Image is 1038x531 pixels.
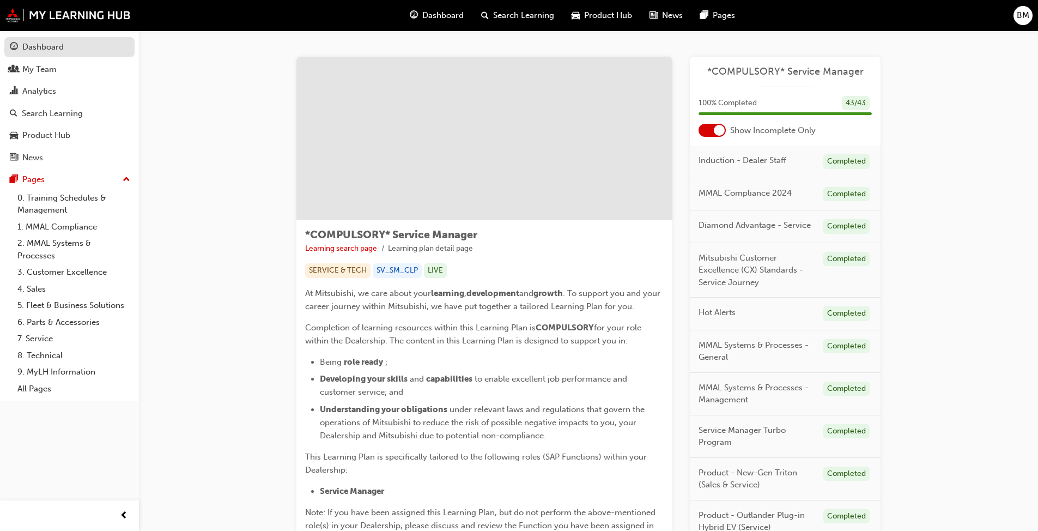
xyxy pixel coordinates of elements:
[699,306,736,319] span: Hot Alerts
[305,228,477,241] span: *COMPULSORY* Service Manager
[1017,9,1029,22] span: BM
[22,129,70,142] div: Product Hub
[10,87,18,96] span: chart-icon
[823,306,870,321] div: Completed
[823,424,870,439] div: Completed
[823,154,870,169] div: Completed
[662,9,683,22] span: News
[472,4,563,27] a: search-iconSearch Learning
[388,243,473,255] li: Learning plan detail page
[305,323,536,333] span: Completion of learning resources within this Learning Plan is
[842,96,870,111] div: 43 / 43
[10,43,18,52] span: guage-icon
[699,97,757,110] span: 100 % Completed
[4,170,135,190] button: Pages
[22,63,57,76] div: My Team
[373,263,422,278] div: SV_SM_CLP
[320,374,408,384] span: Developing your skills
[13,281,135,298] a: 4. Sales
[13,330,135,347] a: 7. Service
[344,357,383,367] span: role ready
[320,486,384,496] span: Service Manager
[10,65,18,75] span: people-icon
[699,154,786,167] span: Induction - Dealer Staff
[699,252,815,289] span: Mitsubishi Customer Excellence (CX) Standards - Service Journey
[700,9,708,22] span: pages-icon
[4,37,135,57] a: Dashboard
[320,357,342,367] span: Being
[823,382,870,396] div: Completed
[536,323,594,333] span: COMPULSORY
[823,339,870,354] div: Completed
[13,264,135,281] a: 3. Customer Excellence
[13,235,135,264] a: 2. MMAL Systems & Processes
[13,314,135,331] a: 6. Parts & Accessories
[22,107,83,120] div: Search Learning
[320,374,629,397] span: to enable excellent job performance and customer service; and
[823,219,870,234] div: Completed
[466,288,519,298] span: development
[4,35,135,170] button: DashboardMy TeamAnalyticsSearch LearningProduct HubNews
[519,288,533,298] span: and
[401,4,472,27] a: guage-iconDashboard
[22,152,43,164] div: News
[4,148,135,168] a: News
[320,405,447,414] span: Understanding your obligations
[699,382,815,406] span: MMAL Systems & Processes - Management
[385,357,387,367] span: ;
[410,374,424,384] span: and
[13,364,135,381] a: 9. MyLH Information
[699,187,792,200] span: MMAL Compliance 2024
[305,452,649,475] span: This Learning Plan is specifically tailored to the following roles (SAP Functions) within your De...
[10,109,17,119] span: search-icon
[422,9,464,22] span: Dashboard
[584,9,632,22] span: Product Hub
[533,288,563,298] span: growth
[699,339,815,364] span: MMAL Systems & Processes - General
[305,263,371,278] div: SERVICE & TECH
[823,467,870,481] div: Completed
[823,187,870,202] div: Completed
[13,347,135,364] a: 8. Technical
[699,467,815,491] span: Product - New-Gen Triton (Sales & Service)
[22,85,56,98] div: Analytics
[699,65,872,78] a: *COMPULSORY* Service Manager
[22,41,64,53] div: Dashboard
[699,424,815,449] span: Service Manager Turbo Program
[4,104,135,124] a: Search Learning
[464,288,466,298] span: ,
[4,81,135,101] a: Analytics
[730,124,816,137] span: Show Incomplete Only
[22,173,45,186] div: Pages
[13,219,135,236] a: 1. MMAL Compliance
[641,4,691,27] a: news-iconNews
[1013,6,1033,25] button: BM
[4,59,135,80] a: My Team
[120,509,128,523] span: prev-icon
[5,8,131,22] img: mmal
[305,244,377,253] a: Learning search page
[713,9,735,22] span: Pages
[320,405,647,441] span: under relevant laws and regulations that govern the operations of Mitsubishi to reduce the risk o...
[10,131,18,141] span: car-icon
[10,175,18,185] span: pages-icon
[10,153,18,163] span: news-icon
[13,381,135,397] a: All Pages
[13,297,135,314] a: 5. Fleet & Business Solutions
[823,252,870,267] div: Completed
[424,263,447,278] div: LIVE
[699,219,811,232] span: Diamond Advantage - Service
[481,9,489,22] span: search-icon
[691,4,744,27] a: pages-iconPages
[410,9,418,22] span: guage-icon
[649,9,658,22] span: news-icon
[563,4,641,27] a: car-iconProduct Hub
[823,509,870,524] div: Completed
[305,288,663,311] span: . To support you and your career journey within Mitsubishi, we have put together a tailored Learn...
[4,125,135,146] a: Product Hub
[426,374,472,384] span: capabilities
[305,323,644,346] span: for your role within the Dealership. The content in this Learning Plan is designed to support you...
[493,9,554,22] span: Search Learning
